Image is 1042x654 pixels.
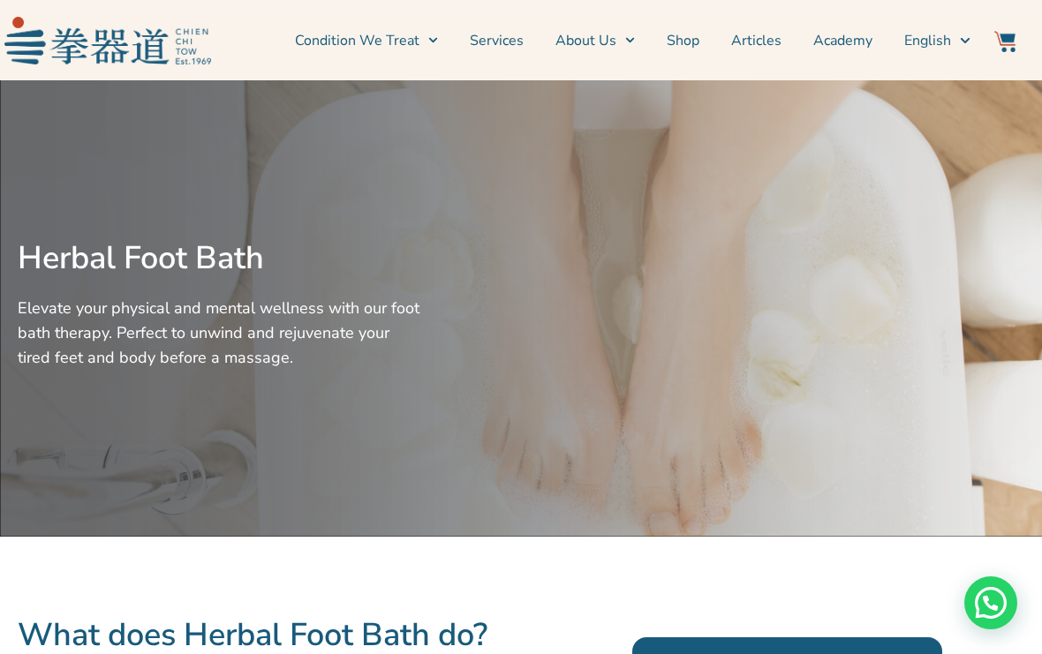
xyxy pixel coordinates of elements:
[813,19,872,63] a: Academy
[18,296,420,370] p: Elevate your physical and mental wellness with our foot bath therapy. Perfect to unwind and rejuv...
[994,31,1016,52] img: Website Icon-03
[295,19,438,63] a: Condition We Treat
[904,19,970,63] a: English
[18,239,420,278] h2: Herbal Foot Bath
[555,19,635,63] a: About Us
[470,19,524,63] a: Services
[220,19,970,63] nav: Menu
[731,19,781,63] a: Articles
[667,19,699,63] a: Shop
[904,30,951,51] span: English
